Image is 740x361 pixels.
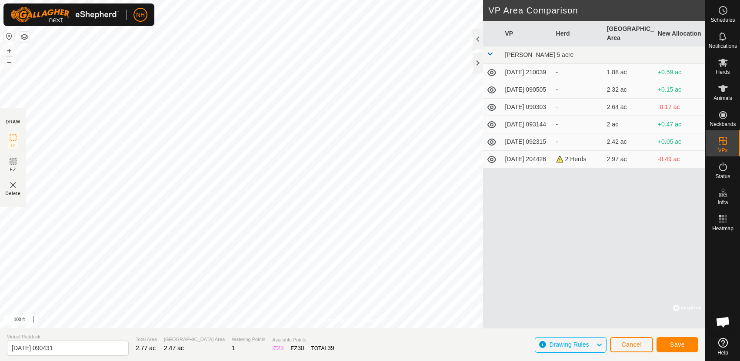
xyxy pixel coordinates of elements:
[272,336,334,344] span: Available Points
[657,337,698,352] button: Save
[556,85,600,94] div: -
[291,344,304,353] div: EZ
[11,142,16,149] span: IZ
[232,336,265,343] span: Watering Points
[501,81,552,99] td: [DATE] 090505
[654,116,705,133] td: +0.47 ac
[713,96,732,101] span: Animals
[654,81,705,99] td: +0.15 ac
[4,31,14,42] button: Reset Map
[710,17,735,23] span: Schedules
[232,344,235,351] span: 1
[164,336,225,343] span: [GEOGRAPHIC_DATA] Area
[501,21,552,46] th: VP
[277,344,284,351] span: 23
[716,70,730,75] span: Herds
[556,155,600,164] div: 2 Herds
[603,21,654,46] th: [GEOGRAPHIC_DATA] Area
[712,226,733,231] span: Heatmap
[556,120,600,129] div: -
[718,148,727,153] span: VPs
[311,344,334,353] div: TOTAL
[136,336,157,343] span: Total Area
[136,10,145,20] span: NH
[603,151,654,168] td: 2.97 ac
[549,341,589,348] span: Drawing Rules
[706,335,740,359] a: Help
[556,68,600,77] div: -
[654,99,705,116] td: -0.17 ac
[297,344,304,351] span: 30
[654,151,705,168] td: -0.49 ac
[621,341,642,348] span: Cancel
[603,64,654,81] td: 1.88 ac
[556,103,600,112] div: -
[501,133,552,151] td: [DATE] 092315
[556,137,600,146] div: -
[318,317,351,325] a: Privacy Policy
[710,122,736,127] span: Neckbands
[164,344,184,351] span: 2.47 ac
[10,166,17,173] span: EZ
[501,64,552,81] td: [DATE] 210039
[553,21,603,46] th: Herd
[654,21,705,46] th: New Allocation
[717,200,728,205] span: Infra
[361,317,387,325] a: Contact Us
[654,64,705,81] td: +0.59 ac
[501,151,552,168] td: [DATE] 204426
[501,116,552,133] td: [DATE] 093144
[19,32,30,42] button: Map Layers
[6,190,21,197] span: Delete
[136,344,156,351] span: 2.77 ac
[4,57,14,67] button: –
[603,81,654,99] td: 2.32 ac
[505,51,573,58] span: [PERSON_NAME] 5 acre
[603,99,654,116] td: 2.64 ac
[709,43,737,49] span: Notifications
[8,180,18,190] img: VP
[327,344,334,351] span: 39
[488,5,705,16] h2: VP Area Comparison
[6,119,20,125] div: DRAW
[710,309,736,335] a: Open chat
[4,46,14,56] button: +
[501,99,552,116] td: [DATE] 090303
[10,7,119,23] img: Gallagher Logo
[272,344,283,353] div: IZ
[715,174,730,179] span: Status
[654,133,705,151] td: +0.05 ac
[717,350,728,355] span: Help
[603,133,654,151] td: 2.42 ac
[603,116,654,133] td: 2 ac
[610,337,653,352] button: Cancel
[670,341,685,348] span: Save
[7,333,129,341] span: Virtual Paddock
